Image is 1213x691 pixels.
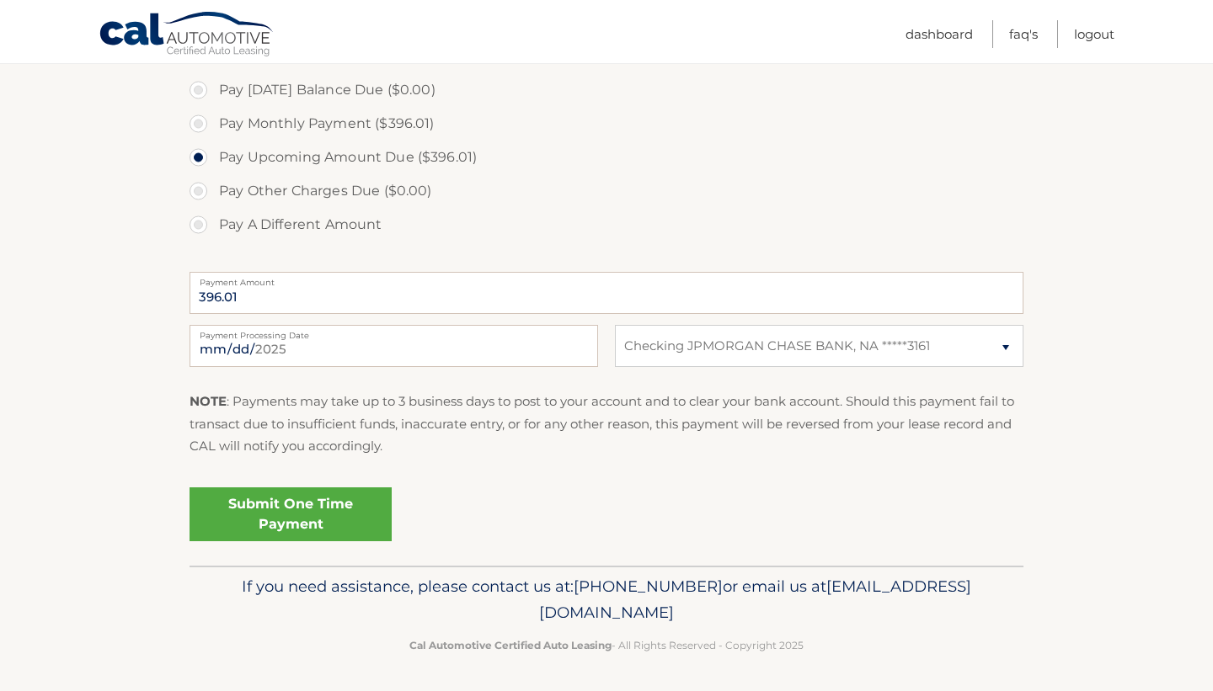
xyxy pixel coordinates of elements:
[574,577,723,596] span: [PHONE_NUMBER]
[190,272,1023,285] label: Payment Amount
[190,174,1023,208] label: Pay Other Charges Due ($0.00)
[906,20,973,48] a: Dashboard
[190,141,1023,174] label: Pay Upcoming Amount Due ($396.01)
[99,11,275,60] a: Cal Automotive
[190,208,1023,242] label: Pay A Different Amount
[409,639,612,651] strong: Cal Automotive Certified Auto Leasing
[200,573,1013,627] p: If you need assistance, please contact us at: or email us at
[190,272,1023,314] input: Payment Amount
[200,636,1013,654] p: - All Rights Reserved - Copyright 2025
[1074,20,1114,48] a: Logout
[190,325,598,367] input: Payment Date
[1009,20,1038,48] a: FAQ's
[190,393,227,409] strong: NOTE
[190,73,1023,107] label: Pay [DATE] Balance Due ($0.00)
[190,391,1023,457] p: : Payments may take up to 3 business days to post to your account and to clear your bank account....
[190,107,1023,141] label: Pay Monthly Payment ($396.01)
[190,487,392,541] a: Submit One Time Payment
[190,325,598,338] label: Payment Processing Date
